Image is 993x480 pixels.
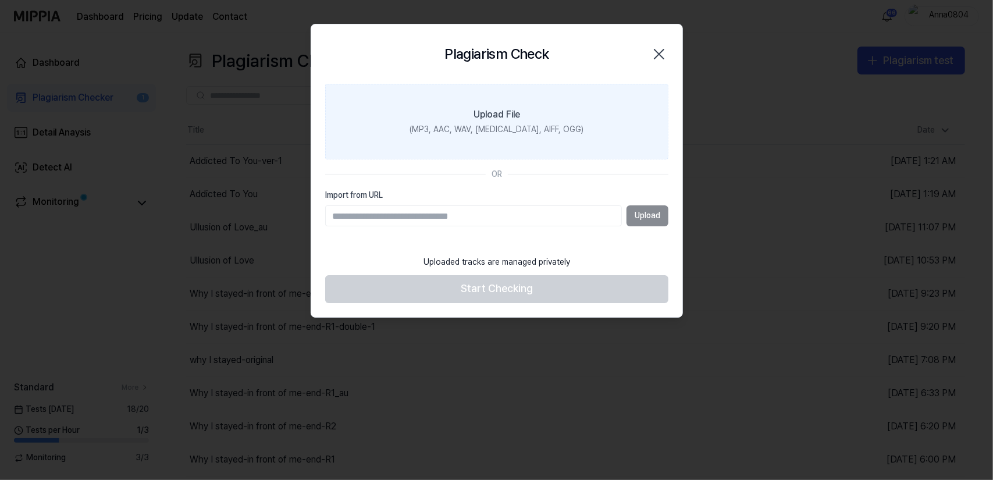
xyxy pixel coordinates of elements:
[325,190,668,201] label: Import from URL
[444,43,549,65] h2: Plagiarism Check
[417,250,577,275] div: Uploaded tracks are managed privately
[492,169,502,180] div: OR
[474,108,520,122] div: Upload File
[410,125,583,136] div: (MP3, AAC, WAV, [MEDICAL_DATA], AIFF, OGG)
